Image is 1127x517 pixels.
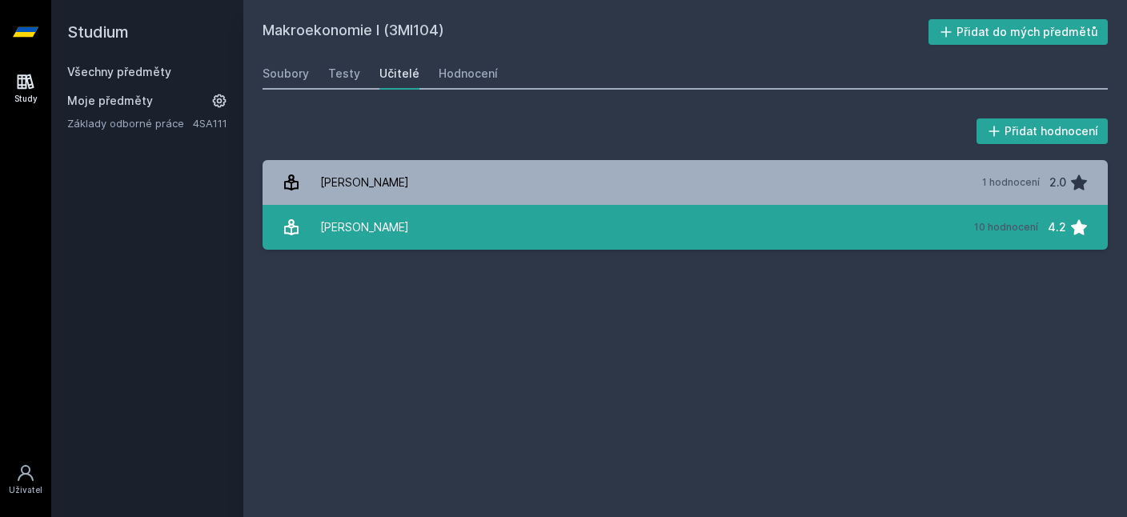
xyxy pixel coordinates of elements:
h2: Makroekonomie I (3MI104) [263,19,928,45]
a: Study [3,64,48,113]
div: Učitelé [379,66,419,82]
div: Hodnocení [439,66,498,82]
a: [PERSON_NAME] 1 hodnocení 2.0 [263,160,1108,205]
div: 2.0 [1049,166,1066,198]
a: Učitelé [379,58,419,90]
div: 10 hodnocení [974,221,1038,234]
button: Přidat do mých předmětů [928,19,1109,45]
div: Soubory [263,66,309,82]
div: [PERSON_NAME] [320,211,409,243]
a: Všechny předměty [67,65,171,78]
a: Základy odborné práce [67,115,193,131]
div: 1 hodnocení [982,176,1040,189]
div: Testy [328,66,360,82]
a: Soubory [263,58,309,90]
div: Study [14,93,38,105]
a: [PERSON_NAME] 10 hodnocení 4.2 [263,205,1108,250]
span: Moje předměty [67,93,153,109]
div: 4.2 [1048,211,1066,243]
a: Uživatel [3,455,48,504]
button: Přidat hodnocení [977,118,1109,144]
a: Hodnocení [439,58,498,90]
a: 4SA111 [193,117,227,130]
div: [PERSON_NAME] [320,166,409,198]
a: Testy [328,58,360,90]
div: Uživatel [9,484,42,496]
